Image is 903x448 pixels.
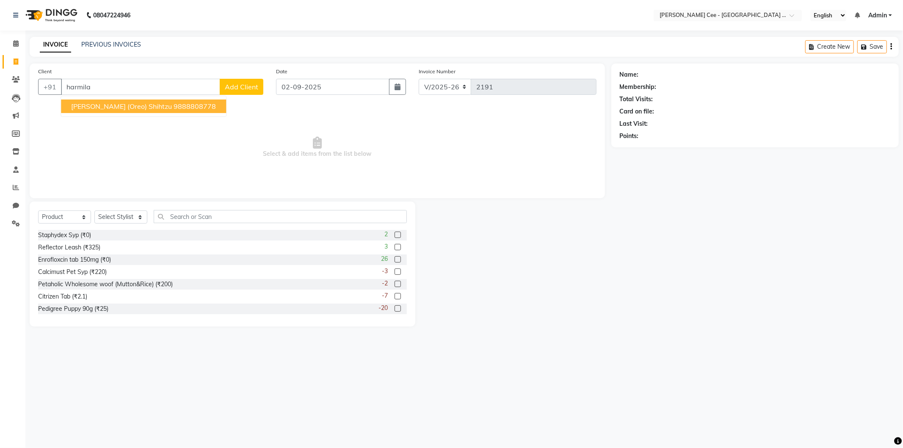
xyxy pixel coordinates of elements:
a: INVOICE [40,37,71,53]
span: -20 [378,304,388,312]
div: Petaholic Wholesome woof (Mutton&Rice) (₹200) [38,280,173,289]
div: Card on file: [620,107,654,116]
span: Add Client [225,83,258,91]
div: Name: [620,70,639,79]
button: Create New [805,40,854,53]
span: Admin [868,11,887,20]
ngb-highlight: 9888808778 [174,102,216,111]
div: Pedigree Puppy 90g (₹25) [38,304,108,313]
div: Total Visits: [620,95,653,104]
div: Points: [620,132,639,141]
div: Citrizen Tab (₹2.1) [38,292,87,301]
span: -7 [382,291,388,300]
label: Client [38,68,52,75]
span: Select & add items from the list below [38,105,596,190]
button: Add Client [220,79,263,95]
span: -2 [382,279,388,288]
img: logo [22,3,80,27]
span: 26 [381,254,388,263]
div: Reflector Leash (₹325) [38,243,100,252]
div: Enrofloxcin tab 150mg (₹0) [38,255,111,264]
button: Save [857,40,887,53]
div: Last Visit: [620,119,648,128]
span: 2 [384,230,388,239]
input: Search by Name/Mobile/Email/Code [61,79,220,95]
input: Search or Scan [154,210,407,223]
div: Staphydex Syp (₹0) [38,231,91,240]
div: Calcimust Pet Syp (₹220) [38,268,107,277]
span: -3 [382,267,388,276]
b: 08047224946 [93,3,130,27]
label: Date [276,68,287,75]
span: [PERSON_NAME] (Oreo) Shihtzu [71,102,172,111]
label: Invoice Number [419,68,456,75]
button: +91 [38,79,62,95]
div: Membership: [620,83,657,91]
a: PREVIOUS INVOICES [81,41,141,48]
span: 3 [384,242,388,251]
